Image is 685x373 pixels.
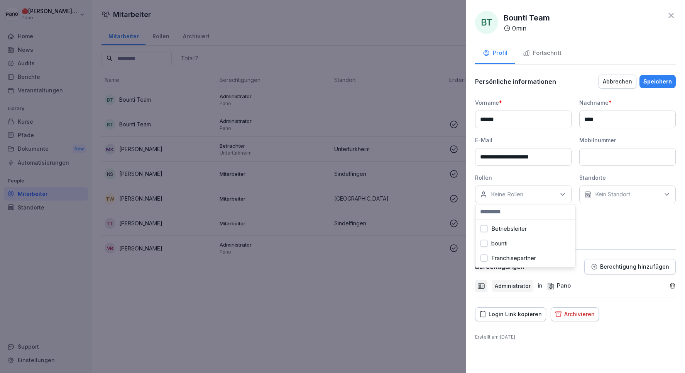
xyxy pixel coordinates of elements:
[504,12,550,24] p: Bounti Team
[523,49,562,58] div: Fortschritt
[584,259,676,274] button: Berechtigung hinzufügen
[579,174,676,182] div: Standorte
[491,191,523,198] p: Keine Rollen
[479,310,542,318] div: Login Link kopieren
[475,43,515,64] button: Profil
[475,307,546,321] button: Login Link kopieren
[515,43,569,64] button: Fortschritt
[475,11,498,34] div: BT
[547,281,571,290] div: Pano
[475,78,556,85] p: Persönliche informationen
[643,77,672,86] div: Speichern
[491,255,536,262] label: Franchisepartner
[491,225,527,232] label: Betriebsleiter
[495,282,531,290] p: Administrator
[579,99,676,107] div: Nachname
[603,77,632,86] div: Abbrechen
[555,310,595,318] div: Archivieren
[639,75,676,88] button: Speichern
[595,191,630,198] p: Kein Standort
[599,75,636,89] button: Abbrechen
[475,174,572,182] div: Rollen
[538,281,542,290] p: in
[475,136,572,144] div: E-Mail
[483,49,507,58] div: Profil
[491,240,507,247] label: bounti
[579,136,676,144] div: Mobilnummer
[475,99,572,107] div: Vorname
[475,334,676,341] p: Erstellt am : [DATE]
[600,264,669,270] p: Berechtigung hinzufügen
[551,307,599,321] button: Archivieren
[512,24,526,33] p: 0 min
